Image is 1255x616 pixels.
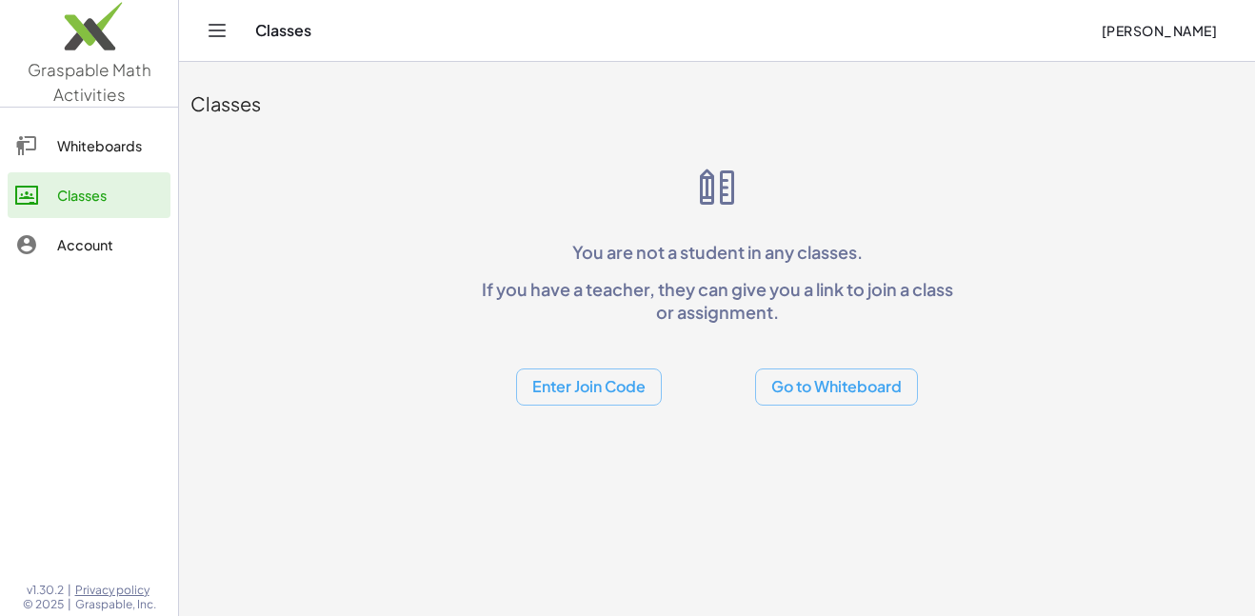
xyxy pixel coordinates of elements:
span: Graspable Math Activities [28,59,151,105]
span: Graspable, Inc. [75,597,156,612]
button: Enter Join Code [516,368,662,406]
span: | [68,597,71,612]
p: If you have a teacher, they can give you a link to join a class or assignment. [473,278,961,323]
div: Whiteboards [57,134,163,157]
div: Classes [57,184,163,207]
button: [PERSON_NAME] [1086,13,1232,48]
a: Privacy policy [75,583,156,598]
a: Classes [8,172,170,218]
button: Go to Whiteboard [755,368,918,406]
div: Classes [190,90,1244,117]
a: Whiteboards [8,123,170,169]
button: Toggle navigation [202,15,232,46]
span: [PERSON_NAME] [1101,22,1217,39]
span: v1.30.2 [27,583,64,598]
span: © 2025 [23,597,64,612]
div: Account [57,233,163,256]
p: You are not a student in any classes. [473,241,961,263]
a: Account [8,222,170,268]
span: | [68,583,71,598]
